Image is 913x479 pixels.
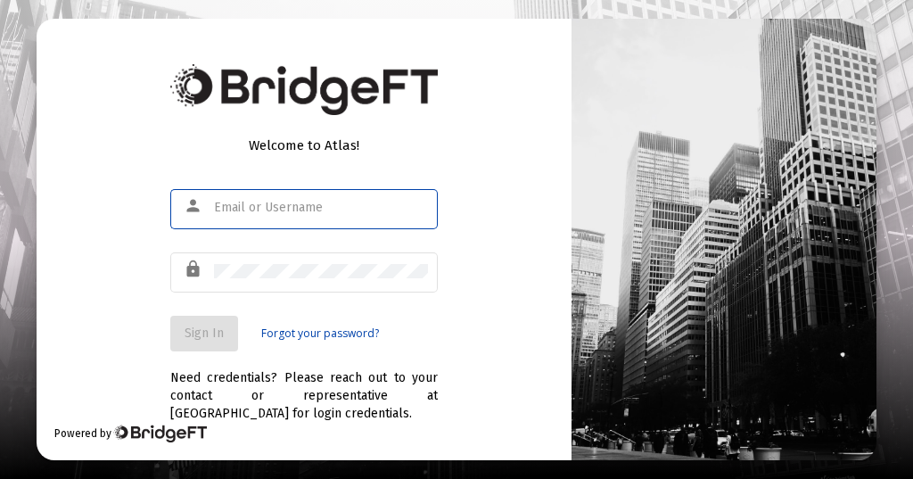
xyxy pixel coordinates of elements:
[170,316,238,351] button: Sign In
[184,259,205,280] mat-icon: lock
[170,351,438,423] div: Need credentials? Please reach out to your contact or representative at [GEOGRAPHIC_DATA] for log...
[170,136,438,154] div: Welcome to Atlas!
[214,201,428,215] input: Email or Username
[113,425,207,442] img: Bridge Financial Technology Logo
[185,326,224,341] span: Sign In
[170,64,438,115] img: Bridge Financial Technology Logo
[54,425,207,442] div: Powered by
[184,195,205,217] mat-icon: person
[261,325,379,343] a: Forgot your password?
